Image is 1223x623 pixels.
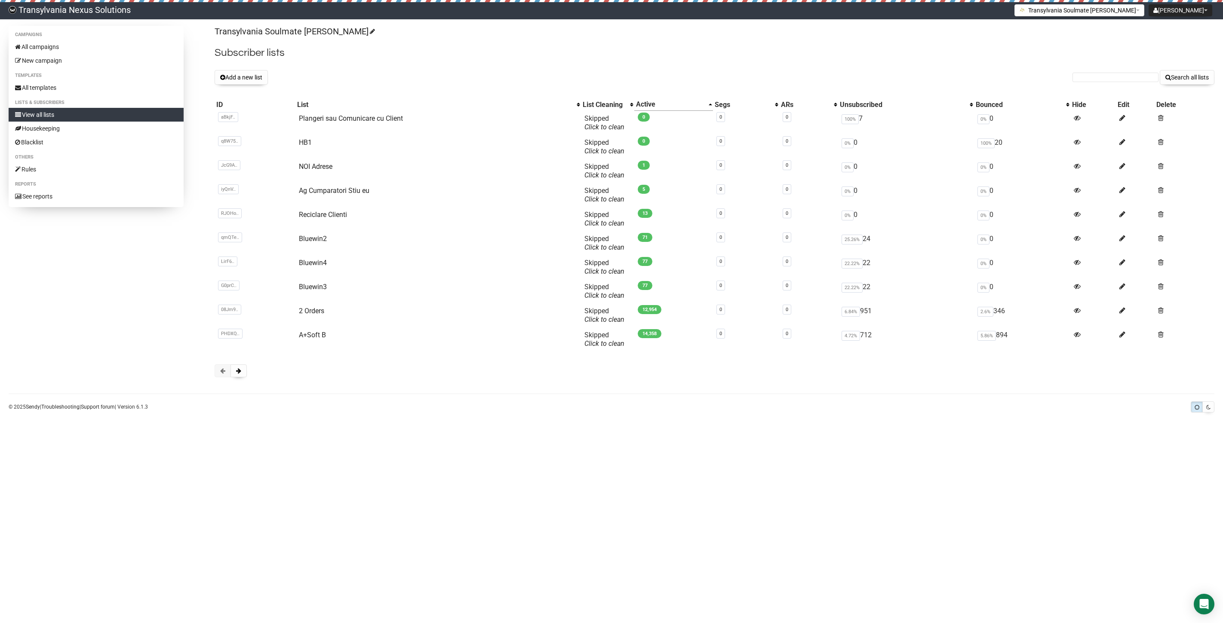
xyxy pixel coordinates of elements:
[9,30,184,40] li: Campaigns
[713,98,779,111] th: Segs: No sort applied, activate to apply an ascending sort
[584,339,624,348] a: Click to clean
[584,138,624,155] span: Skipped
[838,135,974,159] td: 0
[634,98,713,111] th: Active: Ascending sort applied, activate to apply a descending sort
[636,100,704,109] div: Active
[584,171,624,179] a: Click to clean
[786,331,788,336] a: 0
[638,161,650,170] span: 1
[584,195,624,203] a: Click to clean
[786,162,788,168] a: 0
[1194,594,1214,614] div: Open Intercom Messenger
[299,259,327,267] a: Bluewin4
[977,114,989,124] span: 0%
[974,111,1070,135] td: 0
[638,281,652,290] span: 77
[299,235,327,243] a: Bluewin2
[838,207,974,231] td: 0
[1019,6,1026,13] img: 1.png
[781,101,829,109] div: ARs
[1014,4,1144,16] button: Transylvania Soulmate [PERSON_NAME]
[977,211,989,220] span: 0%
[9,189,184,203] a: See reports
[974,279,1070,303] td: 0
[842,162,854,172] span: 0%
[9,81,184,95] a: All templates
[218,257,237,266] span: LirF6..
[638,209,652,218] span: 13
[584,283,624,299] span: Skipped
[9,98,184,108] li: Lists & subscribers
[584,235,624,251] span: Skipped
[218,136,241,146] span: q8W75..
[26,404,40,410] a: Sendy
[974,159,1070,183] td: 0
[9,54,184,67] a: New campaign
[81,404,115,410] a: Support forum
[719,259,722,264] a: 0
[842,259,863,269] span: 22.22%
[638,137,650,146] span: 0
[842,186,854,196] span: 0%
[977,162,989,172] span: 0%
[976,101,1062,109] div: Bounced
[977,331,996,341] span: 5.86%
[1155,98,1214,111] th: Delete: No sort applied, sorting is disabled
[1070,98,1116,111] th: Hide: No sort applied, sorting is disabled
[216,101,294,109] div: ID
[838,98,974,111] th: Unsubscribed: No sort applied, activate to apply an ascending sort
[9,402,148,412] p: © 2025 | | | Version 6.1.3
[299,138,312,147] a: HB1
[786,186,788,192] a: 0
[842,283,863,293] span: 22.22%
[1072,101,1114,109] div: Hide
[41,404,80,410] a: Troubleshooting
[299,331,326,339] a: A+Soft B
[974,98,1070,111] th: Bounced: No sort applied, activate to apply an ascending sort
[584,211,624,227] span: Skipped
[9,179,184,189] li: Reports
[838,255,974,279] td: 22
[842,211,854,220] span: 0%
[786,283,788,288] a: 0
[842,331,860,341] span: 4.72%
[215,70,268,85] button: Add a new list
[838,279,974,303] td: 22
[977,235,989,244] span: 0%
[1149,4,1212,16] button: [PERSON_NAME]
[218,160,240,170] span: JcG9A..
[719,331,722,336] a: 0
[218,305,241,315] span: 08Jm9..
[218,184,239,194] span: iyQnV..
[842,235,863,244] span: 25.26%
[581,98,634,111] th: List Cleaning: No sort applied, activate to apply an ascending sort
[9,6,16,14] img: 586cc6b7d8bc403f0c61b981d947c989
[1160,70,1214,85] button: Search all lists
[638,305,661,314] span: 12,954
[779,98,838,111] th: ARs: No sort applied, activate to apply an ascending sort
[218,232,242,242] span: qmQTe..
[299,114,403,122] a: Plangeri sau Comunicare cu Client
[299,162,332,171] a: NOI Adrese
[786,114,788,120] a: 0
[584,162,624,179] span: Skipped
[719,307,722,312] a: 0
[838,159,974,183] td: 0
[719,138,722,144] a: 0
[977,283,989,293] span: 0%
[842,114,859,124] span: 100%
[299,211,347,219] a: Reciclare Clienti
[299,186,369,195] a: Ag Cumparatori Stiu eu
[786,138,788,144] a: 0
[838,183,974,207] td: 0
[584,267,624,275] a: Click to clean
[584,307,624,324] span: Skipped
[584,219,624,227] a: Click to clean
[638,257,652,266] span: 77
[786,211,788,216] a: 0
[1118,101,1153,109] div: Edit
[9,135,184,149] a: Blacklist
[583,101,626,109] div: List Cleaning
[638,233,652,242] span: 71
[974,255,1070,279] td: 0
